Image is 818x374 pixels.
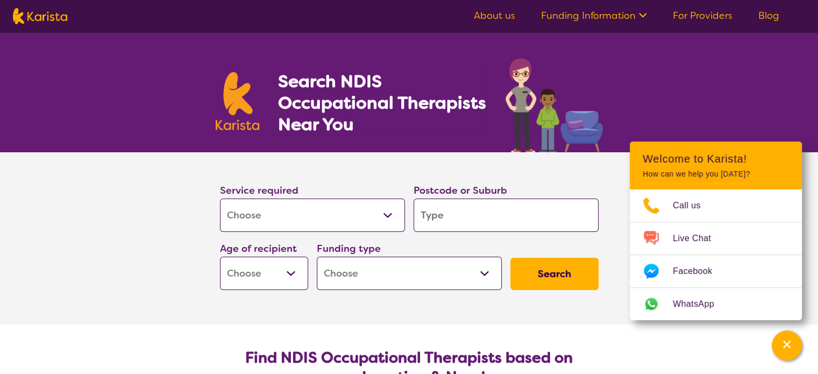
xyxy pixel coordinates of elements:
img: occupational-therapy [506,58,603,152]
p: How can we help you [DATE]? [643,170,789,179]
span: Call us [673,197,714,214]
a: Funding Information [541,9,647,22]
a: For Providers [673,9,732,22]
h1: Search NDIS Occupational Therapists Near You [278,70,487,135]
label: Funding type [317,242,381,255]
span: Facebook [673,263,725,279]
input: Type [414,199,599,232]
span: WhatsApp [673,296,727,312]
button: Channel Menu [772,330,802,361]
img: Karista logo [13,8,67,24]
button: Search [510,258,599,290]
h2: Welcome to Karista! [643,152,789,165]
label: Postcode or Suburb [414,184,507,197]
label: Service required [220,184,298,197]
img: Karista logo [216,72,260,130]
div: Channel Menu [630,142,802,320]
span: Live Chat [673,230,724,246]
label: Age of recipient [220,242,297,255]
a: Blog [758,9,779,22]
a: Web link opens in a new tab. [630,288,802,320]
a: About us [474,9,515,22]
ul: Choose channel [630,189,802,320]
